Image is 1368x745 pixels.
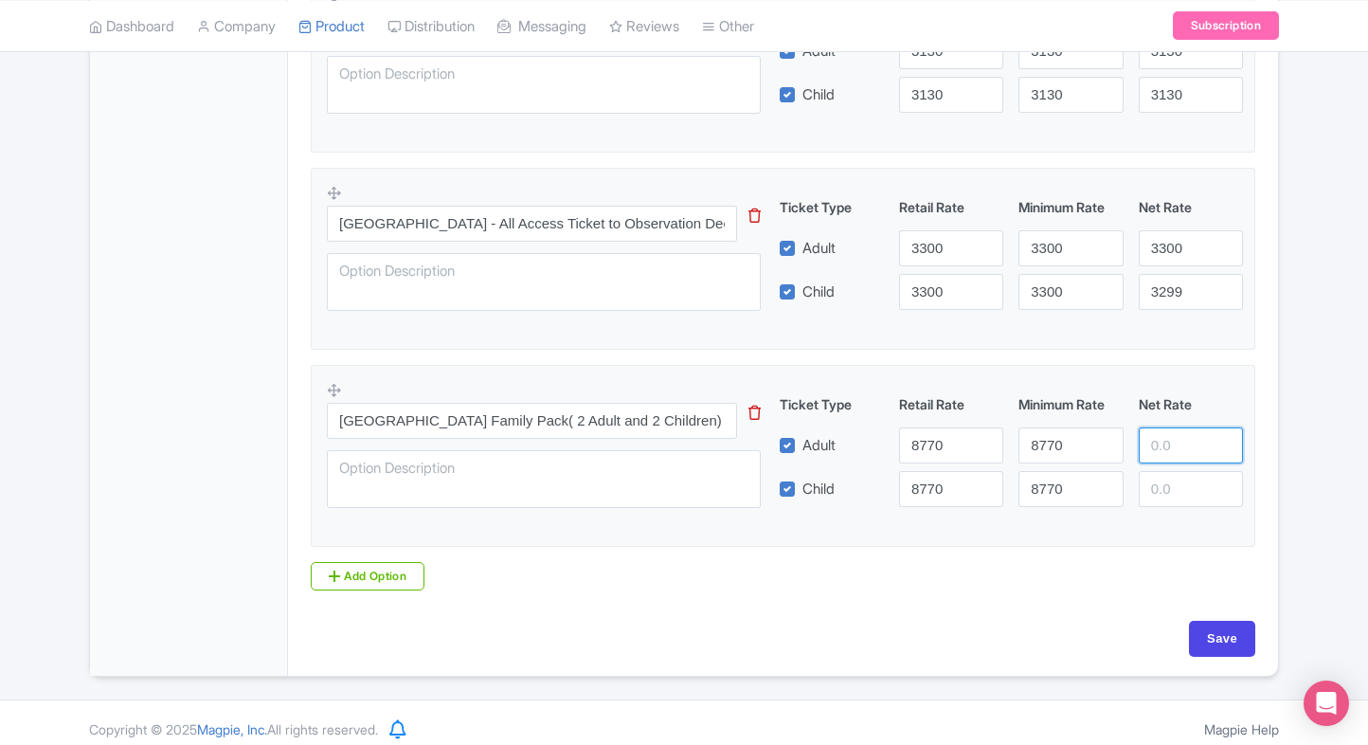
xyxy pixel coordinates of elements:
div: Ticket Type [772,394,891,414]
input: 0.0 [1018,471,1123,507]
input: 0.0 [1018,230,1123,266]
div: Net Rate [1131,197,1251,217]
input: Save [1189,621,1255,657]
div: Copyright © 2025 All rights reserved. [78,719,389,739]
div: Open Intercom Messenger [1304,681,1349,726]
div: Minimum Rate [1011,394,1130,414]
input: 0.0 [1139,77,1243,113]
a: Subscription [1173,11,1279,40]
label: Child [802,84,835,106]
input: 0.0 [1139,427,1243,463]
div: Retail Rate [891,394,1011,414]
label: Child [802,282,835,303]
input: 0.0 [899,427,1003,463]
label: Child [802,479,835,500]
input: Option Name [327,403,737,439]
div: Net Rate [1131,394,1251,414]
div: Ticket Type [772,197,891,217]
input: Option Name [327,206,737,242]
input: 0.0 [899,77,1003,113]
input: 0.0 [1018,274,1123,310]
input: 0.0 [899,471,1003,507]
input: 0.0 [1018,77,1123,113]
input: 0.0 [1139,471,1243,507]
span: Magpie, Inc. [197,721,267,737]
div: Retail Rate [891,197,1011,217]
a: Add Option [311,562,424,591]
input: 0.0 [1139,274,1243,310]
a: Magpie Help [1204,721,1279,737]
label: Adult [802,238,836,260]
input: 0.0 [899,274,1003,310]
div: Minimum Rate [1011,197,1130,217]
label: Adult [802,435,836,457]
input: 0.0 [1139,230,1243,266]
input: 0.0 [1018,427,1123,463]
input: 0.0 [899,230,1003,266]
